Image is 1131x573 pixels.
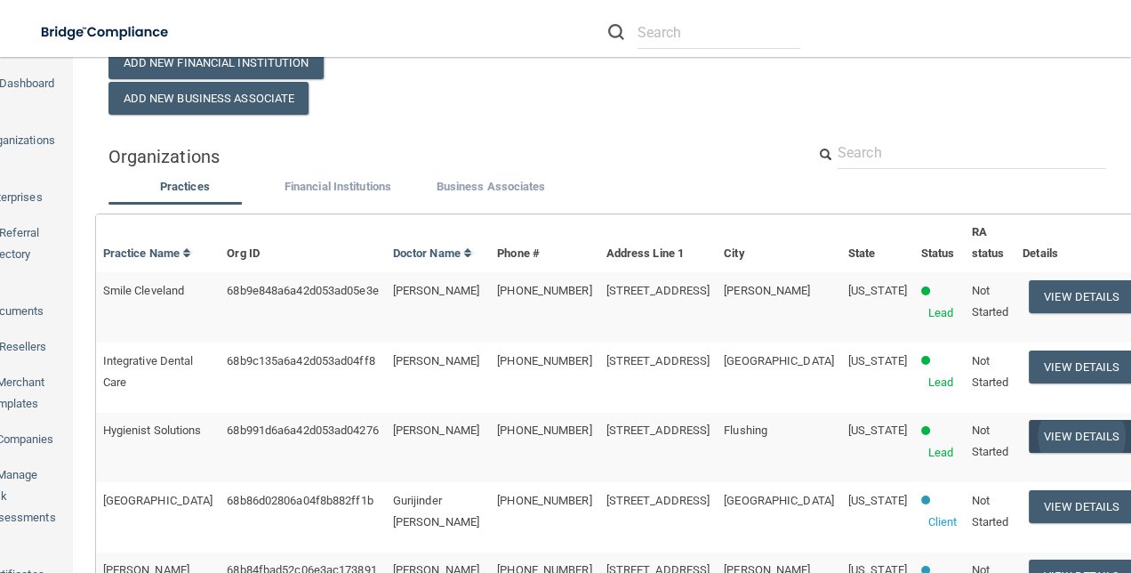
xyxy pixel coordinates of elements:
span: [GEOGRAPHIC_DATA] [724,494,834,507]
p: Lead [928,372,953,393]
img: bridge_compliance_login_screen.278c3ca4.svg [27,14,185,51]
span: [US_STATE] [848,354,907,367]
span: [STREET_ADDRESS] [606,354,710,367]
li: Practices [108,176,261,202]
input: Search [838,136,1106,169]
a: Doctor Name [393,246,473,260]
img: ic-search.3b580494.png [608,24,624,40]
h5: Organizations [108,147,780,166]
span: [STREET_ADDRESS] [606,494,710,507]
button: Add New Business Associate [108,82,309,115]
th: State [841,214,914,272]
iframe: Drift Widget Chat Controller [823,447,1110,518]
th: Status [914,214,965,272]
span: [GEOGRAPHIC_DATA] [724,354,834,367]
th: City [717,214,841,272]
span: Practices [160,180,210,193]
li: Business Associate [414,176,567,202]
span: [PERSON_NAME] [393,424,479,437]
p: Lead [928,442,953,464]
span: [PERSON_NAME] [393,354,479,367]
th: RA status [965,214,1016,272]
span: 68b86d02806a04f8b882ff1b [227,494,373,507]
span: Hygienist Solutions [103,424,202,437]
th: Phone # [490,214,598,272]
li: Financial Institutions [261,176,414,202]
span: [PHONE_NUMBER] [497,284,591,297]
span: Gurijinder [PERSON_NAME] [393,494,479,529]
span: [US_STATE] [848,284,907,297]
a: Practice Name [103,246,192,260]
span: Not Started [972,284,1009,319]
label: Practices [117,176,253,198]
span: [STREET_ADDRESS] [606,424,710,437]
span: [STREET_ADDRESS] [606,284,710,297]
span: 68b991d6a6a42d053ad04276 [227,424,378,437]
span: Business Associates [437,180,546,193]
span: Integrative Dental Care [103,354,194,389]
th: Address Line 1 [599,214,718,272]
span: Smile Cleveland [103,284,185,297]
span: [PHONE_NUMBER] [497,494,591,507]
p: Client [928,512,958,533]
span: [US_STATE] [848,424,907,437]
span: [GEOGRAPHIC_DATA] [103,494,213,507]
input: Search [638,16,800,49]
span: [PHONE_NUMBER] [497,354,591,367]
label: Financial Institutions [270,176,405,198]
span: [PERSON_NAME] [393,284,479,297]
label: Business Associates [423,176,558,198]
span: Not Started [972,354,1009,389]
span: Not Started [972,494,1009,529]
span: Financial Institutions [285,180,391,193]
th: Org ID [220,214,385,272]
span: [PERSON_NAME] [724,284,810,297]
span: 68b9c135a6a42d053ad04ff8 [227,354,374,367]
span: 68b9e848a6a42d053ad05e3e [227,284,378,297]
span: Not Started [972,424,1009,458]
p: Lead [928,303,953,324]
span: Flushing [724,424,767,437]
span: [PHONE_NUMBER] [497,424,591,437]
